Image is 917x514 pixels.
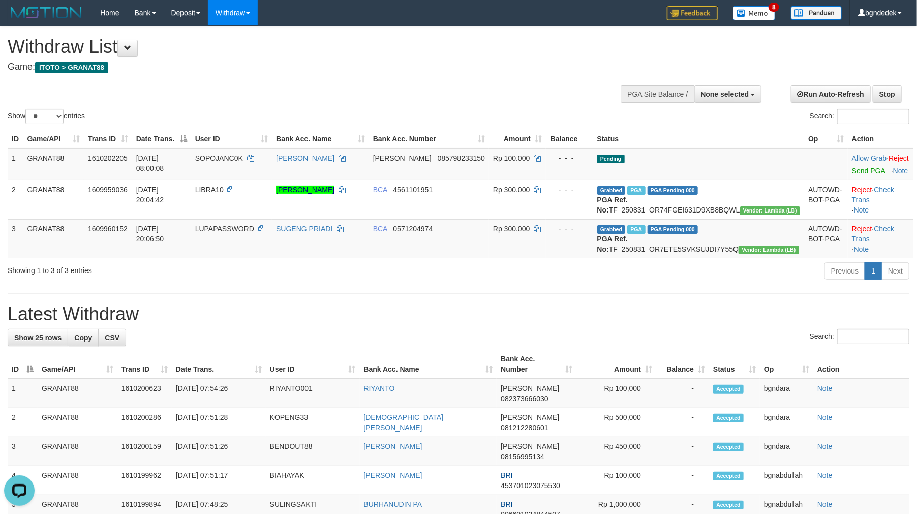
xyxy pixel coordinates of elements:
span: Copy [74,334,92,342]
a: Allow Grab [852,154,887,162]
a: Reject [852,186,872,194]
span: Show 25 rows [14,334,62,342]
td: bgnabdullah [760,466,813,495]
td: AUTOWD-BOT-PGA [804,219,848,258]
td: [DATE] 07:51:26 [172,437,266,466]
a: Note [817,413,833,421]
td: bgndara [760,379,813,408]
h4: Game: [8,62,601,72]
th: Trans ID: activate to sort column ascending [117,350,172,379]
a: CSV [98,329,126,346]
h1: Withdraw List [8,37,601,57]
td: TF_250831_OR7ETE5SVKSUJDI7Y55Q [593,219,805,258]
a: Reject [852,225,872,233]
span: BRI [501,471,512,479]
th: Bank Acc. Number: activate to sort column ascending [369,130,489,148]
th: Bank Acc. Number: activate to sort column ascending [497,350,576,379]
span: Accepted [713,414,744,422]
span: [PERSON_NAME] [501,413,559,421]
div: - - - [550,185,589,195]
td: GRANAT88 [38,437,117,466]
th: Bank Acc. Name: activate to sort column ascending [360,350,497,379]
span: Grabbed [597,225,626,234]
a: Previous [824,262,865,280]
span: Rp 100.000 [493,154,530,162]
a: Note [817,442,833,450]
a: RIYANTO [364,384,395,392]
th: Amount: activate to sort column ascending [576,350,656,379]
th: Date Trans.: activate to sort column descending [132,130,191,148]
a: Next [881,262,909,280]
span: Copy 085798233150 to clipboard [438,154,485,162]
span: Copy 08156995134 to clipboard [501,452,544,461]
a: [PERSON_NAME] [364,442,422,450]
span: PGA Pending [648,186,698,195]
span: BRI [501,500,512,508]
td: 3 [8,437,38,466]
th: Game/API: activate to sort column ascending [38,350,117,379]
a: Note [854,206,869,214]
td: bgndara [760,408,813,437]
th: Balance: activate to sort column ascending [656,350,709,379]
td: 4 [8,466,38,495]
td: BIAHAYAK [266,466,360,495]
td: RIYANTO001 [266,379,360,408]
td: [DATE] 07:51:28 [172,408,266,437]
td: GRANAT88 [38,379,117,408]
button: None selected [694,85,762,103]
span: Copy 081212280601 to clipboard [501,424,548,432]
th: Bank Acc. Name: activate to sort column ascending [272,130,369,148]
img: Feedback.jpg [667,6,718,20]
span: None selected [701,90,749,98]
td: GRANAT88 [38,466,117,495]
span: BCA [373,186,387,194]
span: [PERSON_NAME] [501,384,559,392]
input: Search: [837,329,909,344]
span: CSV [105,334,119,342]
span: Accepted [713,443,744,451]
td: 1610200159 [117,437,172,466]
td: 2 [8,408,38,437]
th: Status: activate to sort column ascending [709,350,760,379]
div: - - - [550,153,589,163]
span: Accepted [713,472,744,480]
span: [DATE] 20:06:50 [136,225,164,243]
td: 1610199962 [117,466,172,495]
td: 1 [8,148,23,180]
td: 1 [8,379,38,408]
label: Search: [810,109,909,124]
span: Accepted [713,385,744,394]
th: Action [813,350,909,379]
span: Vendor URL: https://dashboard.q2checkout.com/secure [740,206,801,215]
td: GRANAT88 [23,148,84,180]
a: [PERSON_NAME] [364,471,422,479]
span: PGA Pending [648,225,698,234]
span: [DATE] 20:04:42 [136,186,164,204]
td: GRANAT88 [38,408,117,437]
span: [PERSON_NAME] [373,154,432,162]
td: 3 [8,219,23,258]
b: PGA Ref. No: [597,196,628,214]
span: LUPAPASSWORD [195,225,254,233]
a: Copy [68,329,99,346]
span: 1610202205 [88,154,128,162]
div: - - - [550,224,589,234]
button: Open LiveChat chat widget [4,4,35,35]
th: Amount: activate to sort column ascending [489,130,546,148]
span: 1609959036 [88,186,128,194]
span: Copy 4561101951 to clipboard [393,186,433,194]
a: Note [893,167,908,175]
th: Action [848,130,913,148]
a: Note [817,384,833,392]
a: Check Trans [852,225,894,243]
select: Showentries [25,109,64,124]
td: Rp 100,000 [576,379,656,408]
td: Rp 500,000 [576,408,656,437]
span: Marked by bgndara [627,186,645,195]
span: BCA [373,225,387,233]
a: [DEMOGRAPHIC_DATA][PERSON_NAME] [364,413,444,432]
td: KOPENG33 [266,408,360,437]
th: ID: activate to sort column descending [8,350,38,379]
a: Show 25 rows [8,329,68,346]
th: ID [8,130,23,148]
